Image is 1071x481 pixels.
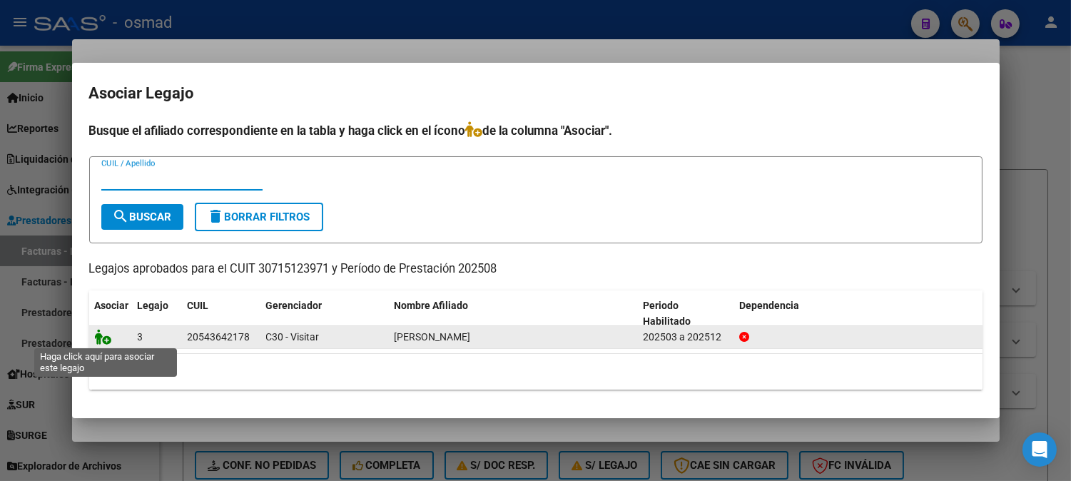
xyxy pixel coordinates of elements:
[643,300,691,328] span: Periodo Habilitado
[188,300,209,311] span: CUIL
[138,300,169,311] span: Legajo
[89,80,983,107] h2: Asociar Legajo
[260,290,389,338] datatable-header-cell: Gerenciador
[113,208,130,225] mat-icon: search
[101,204,183,230] button: Buscar
[95,300,129,311] span: Asociar
[188,329,250,345] div: 20543642178
[89,260,983,278] p: Legajos aprobados para el CUIT 30715123971 y Período de Prestación 202508
[395,331,471,343] span: CABANILLAS JAVIER
[395,300,469,311] span: Nombre Afiliado
[113,211,172,223] span: Buscar
[389,290,638,338] datatable-header-cell: Nombre Afiliado
[266,331,320,343] span: C30 - Visitar
[208,211,310,223] span: Borrar Filtros
[266,300,323,311] span: Gerenciador
[739,300,799,311] span: Dependencia
[734,290,983,338] datatable-header-cell: Dependencia
[89,354,983,390] div: 1 registros
[89,121,983,140] h4: Busque el afiliado correspondiente en la tabla y haga click en el ícono de la columna "Asociar".
[89,290,132,338] datatable-header-cell: Asociar
[1022,432,1057,467] div: Open Intercom Messenger
[208,208,225,225] mat-icon: delete
[182,290,260,338] datatable-header-cell: CUIL
[643,329,728,345] div: 202503 a 202512
[637,290,734,338] datatable-header-cell: Periodo Habilitado
[132,290,182,338] datatable-header-cell: Legajo
[195,203,323,231] button: Borrar Filtros
[138,331,143,343] span: 3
